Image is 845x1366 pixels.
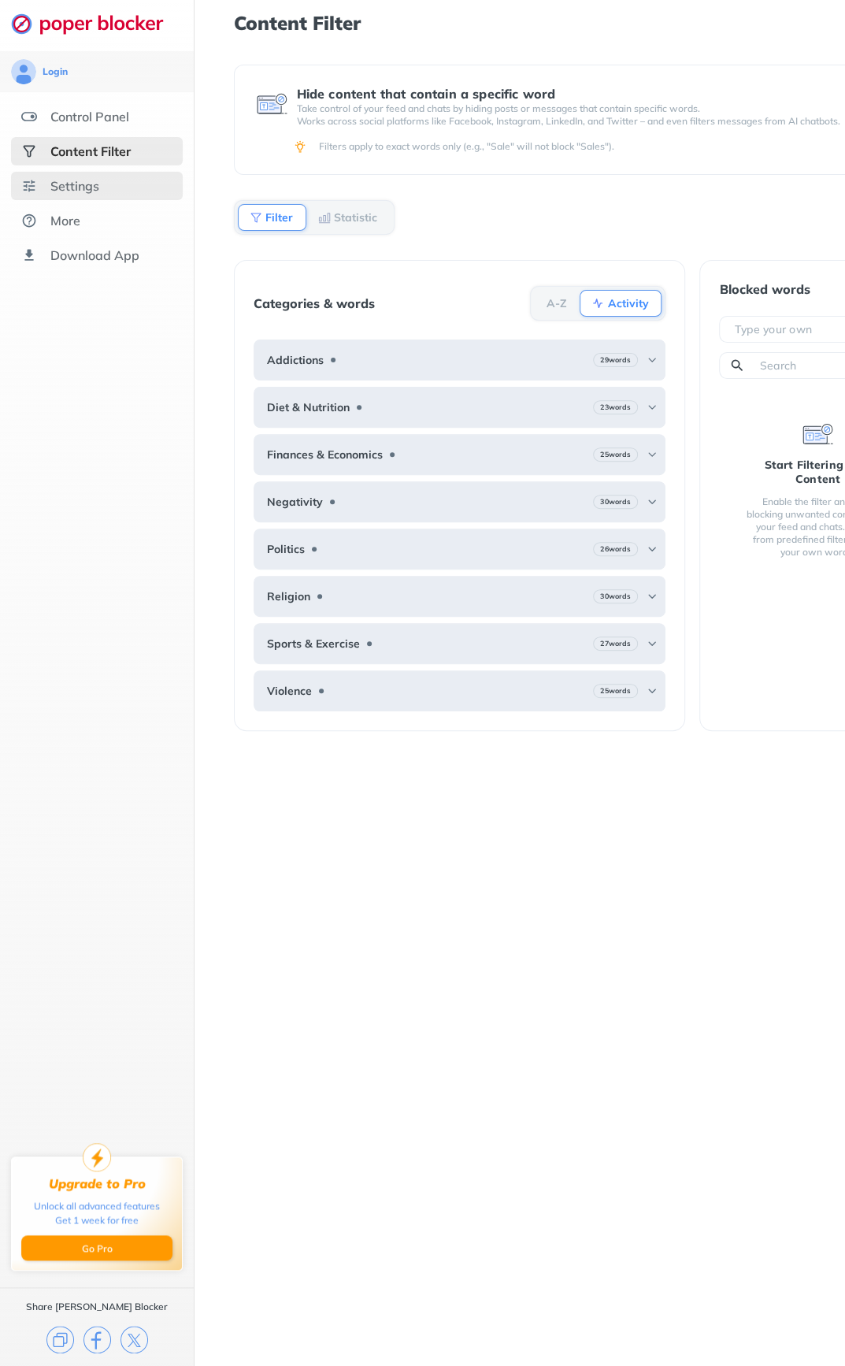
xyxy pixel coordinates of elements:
[26,1301,168,1313] div: Share [PERSON_NAME] Blocker
[267,637,360,650] b: Sports & Exercise
[21,109,37,124] img: features.svg
[267,354,324,366] b: Addictions
[250,211,262,224] img: Filter
[83,1326,111,1353] img: facebook.svg
[600,591,631,602] b: 30 words
[50,213,80,228] div: More
[318,211,331,224] img: Statistic
[43,65,68,78] div: Login
[267,543,305,555] b: Politics
[83,1143,111,1171] img: upgrade-to-pro.svg
[21,143,37,159] img: social-selected.svg
[49,1176,146,1191] div: Upgrade to Pro
[600,685,631,696] b: 25 words
[11,59,36,84] img: avatar.svg
[265,213,293,222] b: Filter
[546,299,566,308] b: A-Z
[55,1213,139,1227] div: Get 1 week for free
[600,638,631,649] b: 27 words
[21,1235,172,1260] button: Go Pro
[46,1326,74,1353] img: copy.svg
[267,590,310,603] b: Religion
[120,1326,148,1353] img: x.svg
[607,299,648,308] b: Activity
[50,178,99,194] div: Settings
[600,449,631,460] b: 25 words
[50,247,139,263] div: Download App
[50,109,129,124] div: Control Panel
[267,448,383,461] b: Finances & Economics
[591,297,604,310] img: Activity
[50,143,131,159] div: Content Filter
[21,247,37,263] img: download-app.svg
[21,178,37,194] img: settings.svg
[11,13,180,35] img: logo-webpage.svg
[600,354,631,366] b: 29 words
[334,213,377,222] b: Statistic
[267,685,312,697] b: Violence
[267,401,350,414] b: Diet & Nutrition
[254,296,375,310] div: Categories & words
[21,213,37,228] img: about.svg
[34,1199,160,1213] div: Unlock all advanced features
[600,402,631,413] b: 23 words
[600,496,631,507] b: 30 words
[600,544,631,555] b: 26 words
[267,496,323,508] b: Negativity
[719,282,810,296] div: Blocked words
